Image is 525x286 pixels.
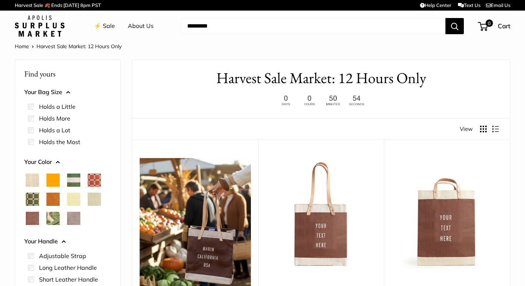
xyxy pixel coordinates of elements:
[24,67,111,81] p: Find yours
[128,21,154,32] a: About Us
[26,174,39,187] button: Natural
[46,193,60,206] button: Cognac
[39,263,97,272] label: Long Leather Handle
[67,193,80,206] button: Daisy
[181,18,445,34] input: Search...
[460,124,473,134] span: View
[492,126,499,132] button: Display products as list
[39,137,80,146] label: Holds the Most
[266,158,377,269] a: Market Tote in MustangMarket Tote in Mustang
[420,2,451,8] a: Help Center
[143,67,499,89] h1: Harvest Sale Market: 12 Hours Only
[498,22,510,30] span: Cart
[26,193,39,206] button: Chenille Window Sage
[445,18,464,34] button: Search
[458,2,480,8] a: Text Us
[486,2,510,8] a: Email Us
[479,20,510,32] a: 0 Cart
[39,114,70,123] label: Holds More
[480,126,487,132] button: Display products as grid
[88,193,101,206] button: Mint Sorbet
[39,102,76,111] label: Holds a Little
[46,174,60,187] button: Orange
[24,236,111,247] button: Your Handle
[391,158,503,269] a: Market Bag in MustangMarket Bag in Mustang
[15,43,29,50] a: Home
[24,157,111,168] button: Your Color
[39,251,86,260] label: Adjustable Strap
[15,15,64,37] img: Apolis: Surplus Market
[24,87,111,98] button: Your Bag Size
[26,212,39,225] button: Mustang
[39,275,98,284] label: Short Leather Handle
[39,126,70,135] label: Holds a Lot
[94,21,115,32] a: ⚡️ Sale
[46,212,60,225] button: Palm Leaf
[486,19,493,27] span: 0
[67,212,80,225] button: Taupe
[36,43,122,50] span: Harvest Sale Market: 12 Hours Only
[266,158,377,269] img: Market Tote in Mustang
[15,42,122,51] nav: Breadcrumb
[88,174,101,187] button: Chenille Window Brick
[275,93,367,108] img: 12 hours only. Ends at 8pm
[391,158,503,269] img: Market Bag in Mustang
[67,174,80,187] button: Court Green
